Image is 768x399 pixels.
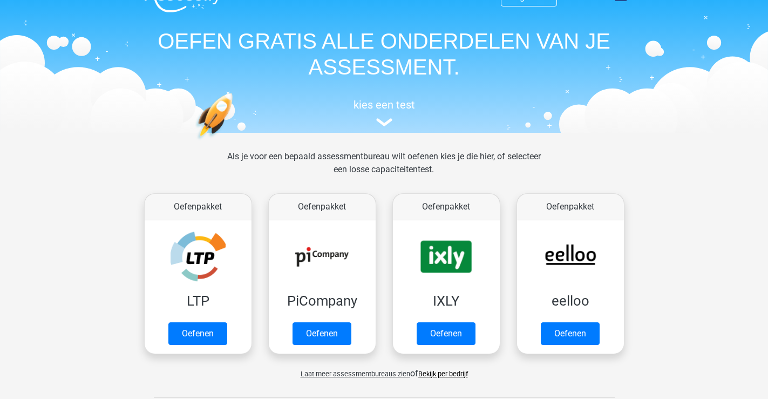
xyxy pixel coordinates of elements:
a: kies een test [136,98,633,127]
img: assessment [376,118,392,126]
img: oefenen [195,93,275,191]
h1: OEFEN GRATIS ALLE ONDERDELEN VAN JE ASSESSMENT. [136,28,633,80]
a: Oefenen [417,322,475,345]
h5: kies een test [136,98,633,111]
div: Als je voor een bepaald assessmentbureau wilt oefenen kies je die hier, of selecteer een losse ca... [219,150,549,189]
span: Laat meer assessmentbureaus zien [301,370,410,378]
a: Oefenen [541,322,600,345]
a: Oefenen [293,322,351,345]
div: of [136,359,633,380]
a: Bekijk per bedrijf [418,370,468,378]
a: Oefenen [168,322,227,345]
